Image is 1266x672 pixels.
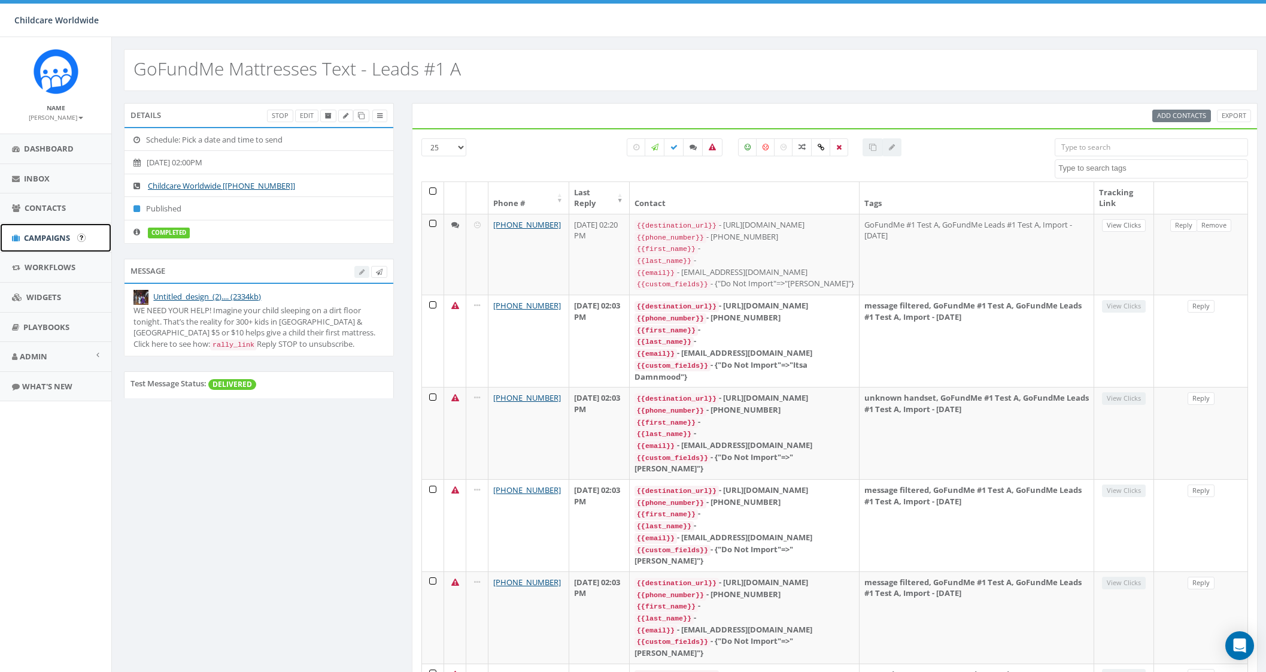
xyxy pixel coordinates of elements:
label: Negative [756,138,775,156]
code: {{email}} [634,441,677,452]
span: Workflows [25,262,75,273]
label: Neutral [774,138,793,156]
span: Dashboard [24,143,74,154]
code: {{custom_fields}} [634,637,711,647]
div: - [634,600,854,612]
code: {{email}} [634,268,677,279]
div: - [URL][DOMAIN_NAME] [634,392,854,404]
small: [PERSON_NAME] [29,113,83,122]
div: - [634,243,854,255]
span: Clone Campaign [358,111,365,120]
code: {{custom_fields}} [634,453,711,464]
code: {{last_name}} [634,429,694,440]
small: Name [47,104,65,112]
a: Untitled_design_(2).... (2334kb) [153,291,261,302]
div: Message [124,259,394,283]
img: Rally_Corp_Icon.png [34,49,78,94]
div: - [PHONE_NUMBER] [634,231,854,243]
a: Reply [1188,577,1215,589]
code: {{destination_url}} [634,301,719,312]
textarea: Search [1058,163,1247,174]
a: Edit [295,110,318,122]
span: Inbox [24,173,50,184]
code: {{email}} [634,533,677,544]
td: [DATE] 02:03 PM [569,387,630,479]
span: Contacts [25,202,66,213]
i: Published [133,205,146,213]
a: [PHONE_NUMBER] [493,300,561,311]
div: - [634,508,854,520]
code: {{phone_number}} [634,590,706,601]
code: {{last_name}} [634,256,694,267]
a: View Clicks [1102,219,1146,232]
div: Details [124,103,394,127]
div: - [URL][DOMAIN_NAME] [634,219,854,231]
div: - [634,255,854,267]
a: Remove [1197,219,1231,232]
div: - {"Do Not Import"=>"[PERSON_NAME]"} [634,278,854,290]
input: Type to search [1055,138,1248,156]
span: Archive Campaign [325,111,332,120]
span: Admin [20,351,47,362]
div: - [PHONE_NUMBER] [634,497,854,508]
span: Widgets [26,292,61,302]
code: {{first_name}} [634,244,698,255]
div: - [EMAIL_ADDRESS][DOMAIN_NAME] [634,347,854,359]
div: - [634,416,854,428]
a: Reply [1188,392,1215,405]
div: - [634,428,854,440]
code: {{email}} [634,349,677,359]
code: {{phone_number}} [634,313,706,324]
code: {{destination_url}} [634,578,719,589]
span: Childcare Worldwide [14,14,99,26]
code: {{email}} [634,625,677,636]
div: - [EMAIL_ADDRESS][DOMAIN_NAME] [634,532,854,544]
code: {{custom_fields}} [634,361,711,371]
div: - [634,612,854,624]
label: Bounced [702,138,722,156]
a: [PHONE_NUMBER] [493,577,561,588]
code: {{last_name}} [634,337,694,347]
td: [DATE] 02:03 PM [569,295,630,387]
div: - [EMAIL_ADDRESS][DOMAIN_NAME] [634,624,854,636]
div: - {"Do Not Import"=>"Itsa Damnmood"} [634,359,854,382]
div: - [PHONE_NUMBER] [634,589,854,601]
label: Removed [830,138,848,156]
div: - [EMAIL_ADDRESS][DOMAIN_NAME] [634,267,854,279]
span: What's New [22,381,72,392]
th: Contact [630,182,860,214]
code: {{destination_url}} [634,393,719,404]
span: Send Test Message [376,267,382,276]
div: - {"Do Not Import"=>"[PERSON_NAME]"} [634,544,854,567]
label: Test Message Status: [130,378,207,389]
code: {{destination_url}} [634,220,719,231]
code: {{custom_fields}} [634,545,711,556]
a: Reply [1170,219,1197,232]
a: [PHONE_NUMBER] [493,392,561,403]
code: {{destination_url}} [634,486,719,497]
span: Edit Campaign Title [343,111,348,120]
span: DELIVERED [208,379,256,390]
span: Playbooks [23,322,69,332]
code: {{phone_number}} [634,498,706,508]
div: WE NEED YOUR HELP! Imagine your child sleeping on a dirt floor tonight. That’s the reality for 30... [133,305,384,350]
div: - [634,324,854,336]
label: Pending [627,138,646,156]
td: unknown handset, GoFundMe #1 Test A, GoFundMe Leads #1 Test A, Import - [DATE] [860,387,1094,479]
td: [DATE] 02:03 PM [569,571,630,664]
i: Schedule: Pick a date and time to send [133,136,146,144]
div: - [URL][DOMAIN_NAME] [634,577,854,589]
a: Stop [267,110,293,122]
th: Tracking Link [1094,182,1154,214]
span: View Campaign Delivery Statistics [377,111,382,120]
code: {{first_name}} [634,601,698,612]
div: - [PHONE_NUMBER] [634,404,854,416]
label: Delivered [664,138,684,156]
a: [PHONE_NUMBER] [493,485,561,495]
code: {{first_name}} [634,325,698,336]
td: GoFundMe #1 Test A, GoFundMe Leads #1 Test A, Import - [DATE] [860,214,1094,295]
a: Export [1217,110,1251,122]
td: message filtered, GoFundMe #1 Test A, GoFundMe Leads #1 Test A, Import - [DATE] [860,571,1094,664]
a: Childcare Worldwide [[PHONE_NUMBER]] [148,180,295,191]
label: completed [148,228,190,238]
